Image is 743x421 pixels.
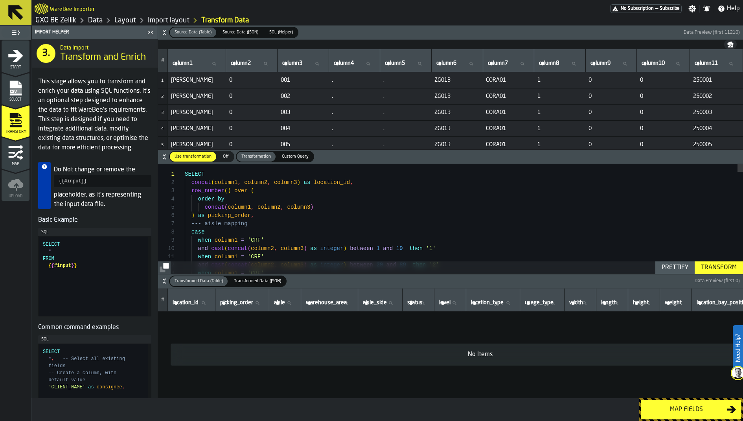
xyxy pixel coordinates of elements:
span: location_id [314,179,350,186]
button: button- [158,150,743,164]
span: CORA01 [486,93,531,99]
input: label [523,298,561,308]
span: SELECT [43,242,60,247]
a: link-to-/wh/i/5fa160b1-7992-442a-9057-4226e3d2ae6d/pricing/ [610,4,682,13]
span: , [251,204,254,210]
span: [PERSON_NAME] [171,93,223,99]
button: button- [724,40,737,49]
input: label [361,298,399,308]
span: column1 [215,254,238,260]
span: label [642,60,665,66]
span: , [251,212,254,219]
span: when [198,254,211,260]
span: 004 [281,125,326,132]
span: SQL (Helper) [266,29,296,36]
span: Help [727,4,740,13]
span: 0 [229,109,274,116]
span: 002 [281,93,326,99]
span: ZG013 [434,109,480,116]
span: label [173,300,199,306]
span: ) [304,245,307,252]
div: 11 [158,253,175,261]
span: — [655,6,658,11]
span: ZG013 [434,125,480,132]
span: over [234,188,248,194]
span: 0 [589,93,634,99]
span: 19 [396,245,403,252]
span: column1 [215,237,238,243]
label: button-switch-multi-Transformation [236,151,276,162]
div: thumb [170,276,228,286]
p: Do Not change or remove the [54,165,151,175]
span: Custom Query [279,153,312,160]
span: Start [2,65,29,70]
span: Transform and Enrich [60,51,146,64]
span: cast [211,245,224,252]
span: Transform [2,130,29,134]
span: Subscribe [660,6,680,11]
span: 1 [537,93,583,99]
span: ( [211,179,214,186]
span: Upload [2,194,29,199]
div: 3 [158,187,175,195]
span: label [334,60,354,66]
span: -- Select all existing [63,356,125,362]
span: Data Preview (first 0) [695,278,740,284]
span: 2 [161,95,164,99]
div: 3. [37,44,55,63]
button: button- [158,261,171,274]
input: label [486,59,531,69]
span: column3 [281,245,304,252]
a: link-to-/wh/i/5fa160b1-7992-442a-9057-4226e3d2ae6d [35,16,76,25]
div: thumb [170,28,216,37]
span: 1 [537,142,583,148]
li: menu Select [2,73,29,104]
div: Menu Subscription [610,4,682,13]
span: ( [224,204,228,210]
span: '1' [426,245,436,252]
span: 0 [640,125,687,132]
span: then [409,245,423,252]
span: by [218,196,224,202]
span: label [633,300,649,306]
span: column2 [257,204,281,210]
span: 250003 [693,109,740,116]
span: ZG013 [434,77,480,83]
span: Off [219,153,232,160]
input: label [663,298,688,308]
input: label [304,298,355,308]
pre: {{#input}} [54,175,151,187]
span: FROM [43,256,54,261]
span: ) [310,204,313,210]
span: , [237,179,241,186]
span: concat [228,245,247,252]
span: label [173,60,193,66]
span: 0 [589,142,634,148]
span: . [383,109,429,116]
label: button-toggle-Notifications [700,5,714,13]
span: # [161,58,164,63]
span: 1 [537,125,583,132]
span: label [525,300,554,306]
span: , [281,204,284,210]
button: button-Prettify [655,261,695,274]
span: consignee [97,384,122,390]
a: link-to-/wh/i/5fa160b1-7992-442a-9057-4226e3d2ae6d/import/layout/a4ebb13f-057f-4155-9bf5-259a1a8c... [201,16,249,25]
input: label [693,59,739,69]
input: label [272,298,298,308]
span: label [590,60,611,66]
span: . [383,77,429,83]
div: thumb [218,28,263,37]
span: = [241,254,244,260]
span: 0 [640,142,687,148]
span: ZG013 [434,142,480,148]
div: title-Transform and Enrich [32,39,158,68]
span: #input [54,263,71,268]
span: = [241,237,244,243]
span: order [198,196,215,202]
button: button-Transform [695,261,743,274]
span: . [383,93,429,99]
span: label [439,300,451,306]
span: label [407,300,423,306]
span: [PERSON_NAME] [171,125,223,132]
